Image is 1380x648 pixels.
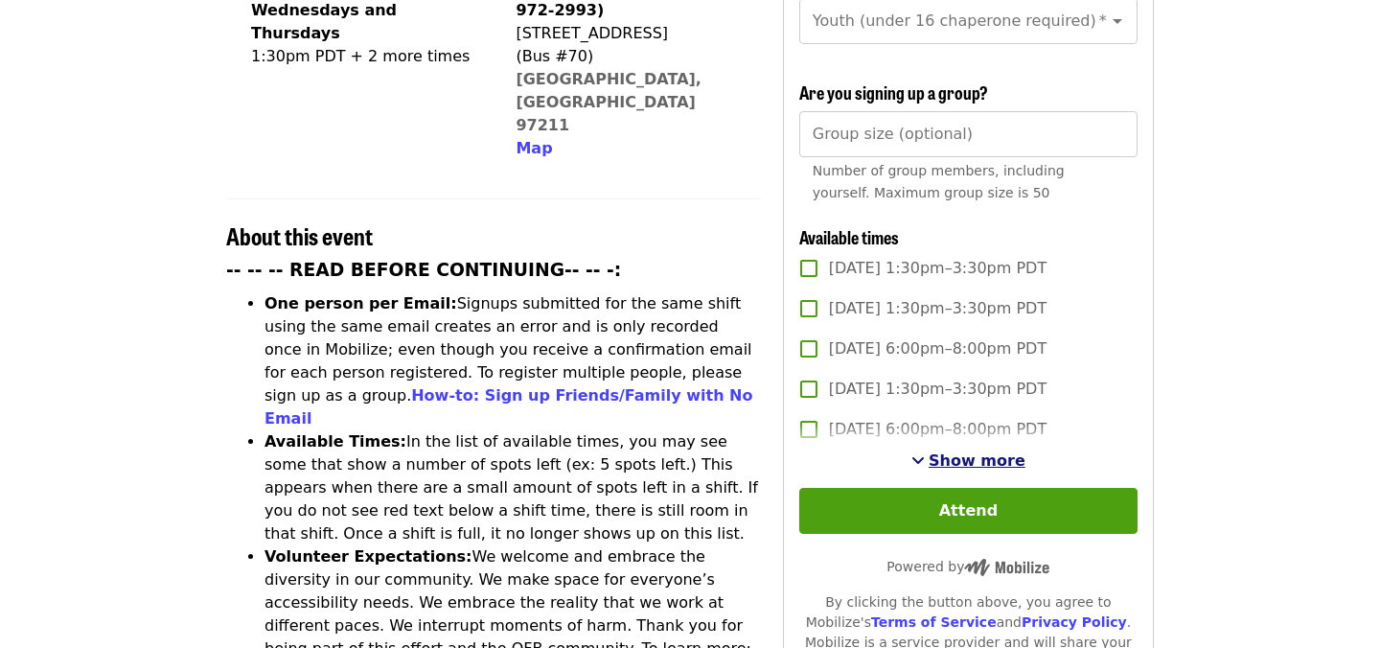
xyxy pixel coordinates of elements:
strong: Available Times: [264,432,406,451]
a: Privacy Policy [1022,614,1127,630]
button: See more timeslots [911,450,1025,473]
span: [DATE] 6:00pm–8:00pm PDT [829,418,1046,441]
li: In the list of available times, you may see some that show a number of spots left (ex: 5 spots le... [264,430,760,545]
img: Powered by Mobilize [964,559,1049,576]
strong: -- -- -- READ BEFORE CONTINUING-- -- -: [226,260,621,280]
div: (Bus #70) [516,45,744,68]
span: Available times [799,224,899,249]
div: 1:30pm PDT + 2 more times [251,45,477,68]
span: [DATE] 6:00pm–8:00pm PDT [829,337,1046,360]
button: Open [1104,8,1131,35]
div: [STREET_ADDRESS] [516,22,744,45]
a: Terms of Service [871,614,997,630]
span: [DATE] 1:30pm–3:30pm PDT [829,297,1046,320]
span: About this event [226,219,373,252]
span: [DATE] 1:30pm–3:30pm PDT [829,378,1046,401]
span: Map [516,139,552,157]
span: [DATE] 1:30pm–3:30pm PDT [829,257,1046,280]
span: Powered by [886,559,1049,574]
span: Show more [929,451,1025,470]
a: [GEOGRAPHIC_DATA], [GEOGRAPHIC_DATA] 97211 [516,70,701,134]
input: [object Object] [799,111,1138,157]
a: How-to: Sign up Friends/Family with No Email [264,386,753,428]
span: Number of group members, including yourself. Maximum group size is 50 [813,163,1065,200]
strong: Volunteer Expectations: [264,547,472,566]
span: Are you signing up a group? [799,80,988,104]
li: Signups submitted for the same shift using the same email creates an error and is only recorded o... [264,292,760,430]
button: Attend [799,488,1138,534]
button: Map [516,137,552,160]
strong: One person per Email: [264,294,457,312]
